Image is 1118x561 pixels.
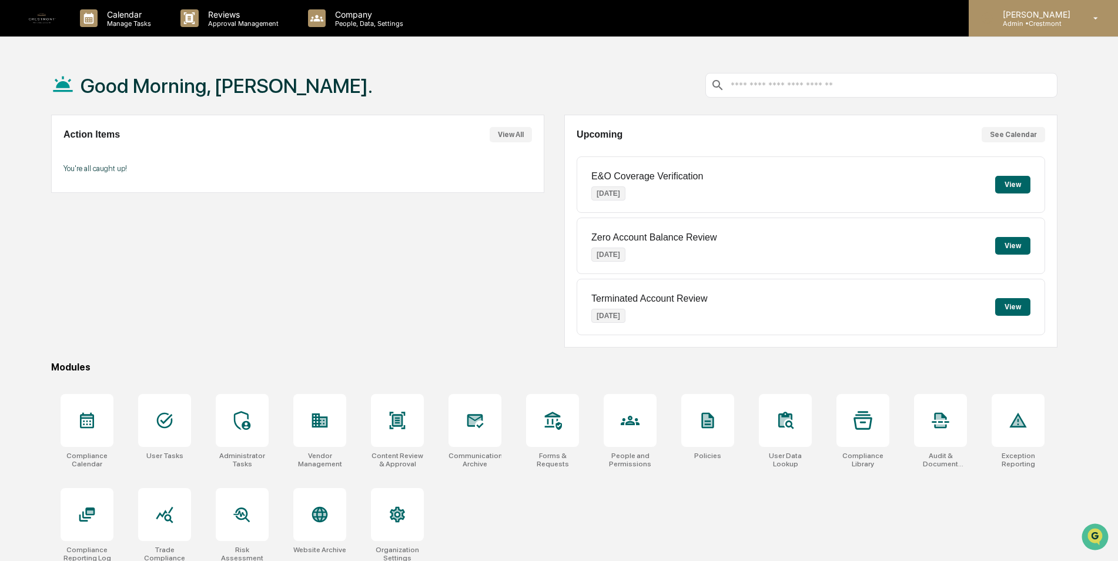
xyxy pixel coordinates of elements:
[12,25,214,44] p: How can we help?
[97,148,146,160] span: Attestations
[12,172,21,181] div: 🔎
[448,452,501,468] div: Communications Archive
[200,93,214,108] button: Start new chat
[982,127,1045,142] button: See Calendar
[63,164,532,173] p: You're all caught up!
[293,546,346,554] div: Website Archive
[81,143,150,165] a: 🗄️Attestations
[61,452,113,468] div: Compliance Calendar
[992,452,1045,468] div: Exception Reporting
[591,171,703,182] p: E&O Coverage Verification
[577,129,622,140] h2: Upcoming
[993,19,1076,28] p: Admin • Crestmont
[526,452,579,468] div: Forms & Requests
[146,452,183,460] div: User Tasks
[293,452,346,468] div: Vendor Management
[24,171,74,182] span: Data Lookup
[995,298,1030,316] button: View
[914,452,967,468] div: Audit & Document Logs
[490,127,532,142] button: View All
[83,199,142,208] a: Powered byPylon
[7,143,81,165] a: 🖐️Preclearance
[591,248,625,262] p: [DATE]
[40,102,149,111] div: We're available if you need us!
[694,452,721,460] div: Policies
[995,237,1030,255] button: View
[98,19,157,28] p: Manage Tasks
[28,4,56,32] img: logo
[51,362,1057,373] div: Modules
[759,452,812,468] div: User Data Lookup
[604,452,657,468] div: People and Permissions
[326,9,409,19] p: Company
[216,452,269,468] div: Administrator Tasks
[199,9,284,19] p: Reviews
[117,199,142,208] span: Pylon
[993,9,1076,19] p: [PERSON_NAME]
[591,309,625,323] p: [DATE]
[12,149,21,159] div: 🖐️
[591,232,717,243] p: Zero Account Balance Review
[7,166,79,187] a: 🔎Data Lookup
[85,149,95,159] div: 🗄️
[24,148,76,160] span: Preclearance
[836,452,889,468] div: Compliance Library
[81,74,373,98] h1: Good Morning, [PERSON_NAME].
[326,19,409,28] p: People, Data, Settings
[40,90,193,102] div: Start new chat
[371,452,424,468] div: Content Review & Approval
[98,9,157,19] p: Calendar
[1080,522,1112,554] iframe: Open customer support
[12,90,33,111] img: 1746055101610-c473b297-6a78-478c-a979-82029cc54cd1
[591,186,625,201] p: [DATE]
[995,176,1030,193] button: View
[63,129,120,140] h2: Action Items
[591,293,707,304] p: Terminated Account Review
[199,19,284,28] p: Approval Management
